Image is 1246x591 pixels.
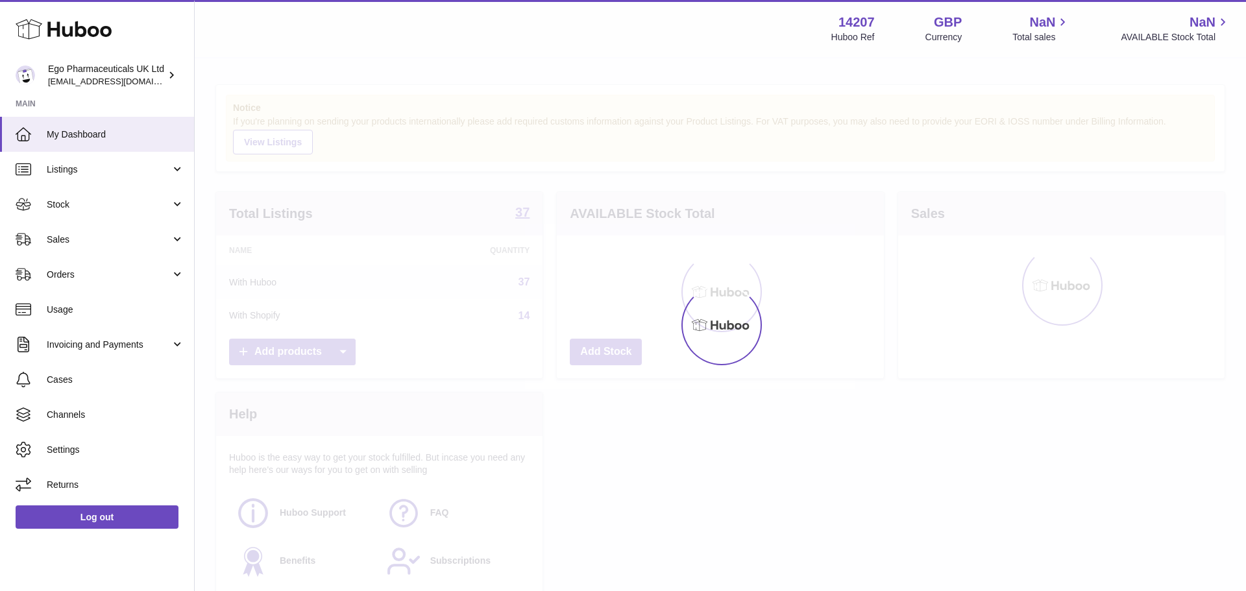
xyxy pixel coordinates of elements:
div: Huboo Ref [831,31,875,43]
span: Settings [47,444,184,456]
span: Returns [47,479,184,491]
a: Log out [16,505,178,529]
span: NaN [1190,14,1215,31]
strong: GBP [934,14,962,31]
span: [EMAIL_ADDRESS][DOMAIN_NAME] [48,76,191,86]
span: Total sales [1012,31,1070,43]
img: internalAdmin-14207@internal.huboo.com [16,66,35,85]
span: Sales [47,234,171,246]
span: Usage [47,304,184,316]
a: NaN AVAILABLE Stock Total [1121,14,1230,43]
div: Currency [925,31,962,43]
div: Ego Pharmaceuticals UK Ltd [48,63,165,88]
span: AVAILABLE Stock Total [1121,31,1230,43]
a: NaN Total sales [1012,14,1070,43]
span: Listings [47,163,171,176]
strong: 14207 [838,14,875,31]
span: Orders [47,269,171,281]
span: Stock [47,199,171,211]
span: Invoicing and Payments [47,339,171,351]
span: Channels [47,409,184,421]
span: My Dashboard [47,128,184,141]
span: Cases [47,374,184,386]
span: NaN [1029,14,1055,31]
